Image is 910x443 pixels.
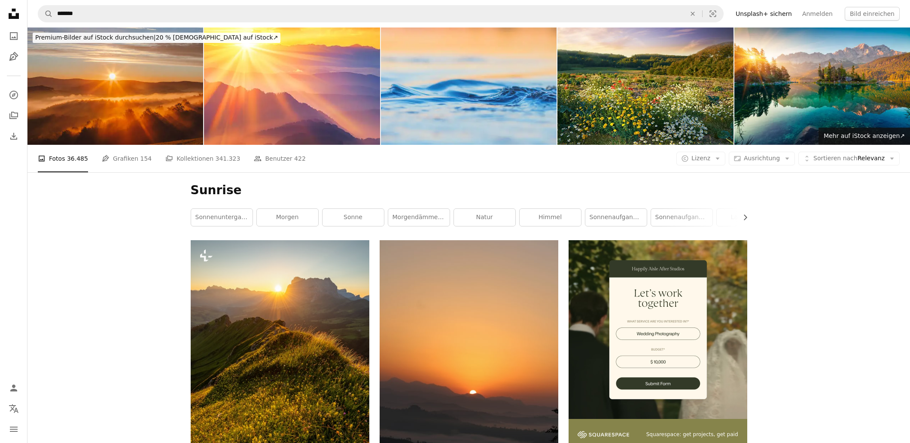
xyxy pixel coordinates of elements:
[585,209,647,226] a: Sonnenaufgang [PERSON_NAME]
[191,363,369,370] a: Die Sonne geht über einem grasbewachsenen Hügel unter
[380,370,558,378] a: Sonne guckt auf dem Eisberg
[5,5,22,24] a: Startseite — Unsplash
[691,155,710,162] span: Lizenz
[676,152,725,165] button: Lizenz
[5,421,22,438] button: Menü
[578,431,629,439] img: file-1747939142011-51e5cc87e3c9
[646,431,738,438] span: Squarespace: get projects, get paid
[140,154,152,163] span: 154
[257,209,318,226] a: Morgen
[813,155,858,162] span: Sortieren nach
[824,132,905,139] span: Mehr auf iStock anzeigen ↗
[388,209,450,226] a: Morgendämmerung
[729,152,795,165] button: Ausrichtung
[5,379,22,397] a: Anmelden / Registrieren
[27,27,286,48] a: Premium-Bilder auf iStock durchsuchen|20 % [DEMOGRAPHIC_DATA] auf iStock↗
[717,209,778,226] a: Landschaft
[737,209,747,226] button: Liste nach rechts verschieben
[254,145,305,172] a: Benutzer 422
[5,400,22,417] button: Sprache
[38,5,724,22] form: Finden Sie Bildmaterial auf der ganzen Webseite
[819,128,910,145] a: Mehr auf iStock anzeigen↗
[204,27,380,145] img: Beautiful sunrise scenery, Mountain sunset, beautiful sunrise and sunset scenery
[5,128,22,145] a: Bisherige Downloads
[730,7,797,21] a: Unsplash+ sichern
[323,209,384,226] a: Sonne
[5,48,22,65] a: Grafiken
[35,34,156,41] span: Premium-Bilder auf iStock durchsuchen |
[33,33,280,43] div: 20 % [DEMOGRAPHIC_DATA] auf iStock ↗
[216,154,240,163] span: 341.323
[520,209,581,226] a: Himmel
[734,27,910,145] img: Beeindruckender Sommersonnenaufgang am Eibsee mit Zugspitz. Sonnige Outdoor-Szene in den deutsche...
[683,6,702,22] button: Löschen
[454,209,515,226] a: Natur
[557,27,733,145] img: Ruhiges Feld mit wild blühenden Blumen, die in der Morgendämmerung in warmes Sonnenlicht getaucht...
[798,152,900,165] button: Sortieren nachRelevanz
[813,154,885,163] span: Relevanz
[191,183,747,198] h1: Sunrise
[102,145,152,172] a: Grafiken 154
[191,209,253,226] a: Sonnenuntergang
[5,86,22,104] a: Entdecken
[5,107,22,124] a: Kollektionen
[845,7,900,21] button: Bild einreichen
[38,6,53,22] button: Unsplash suchen
[744,155,780,162] span: Ausrichtung
[797,7,838,21] a: Anmelden
[569,240,747,419] img: file-1747939393036-2c53a76c450aimage
[5,27,22,45] a: Fotos
[27,27,203,145] img: Wunderschöner Blick auf den Sonnenaufgang auf den nebligen Wald in der Toskana, Italien, mit grün...
[703,6,723,22] button: Visuelle Suche
[294,154,306,163] span: 422
[165,145,240,172] a: Kollektionen 341.323
[381,27,557,145] img: Wasser. Farbverlauf
[651,209,712,226] a: Sonnenaufgang Strand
